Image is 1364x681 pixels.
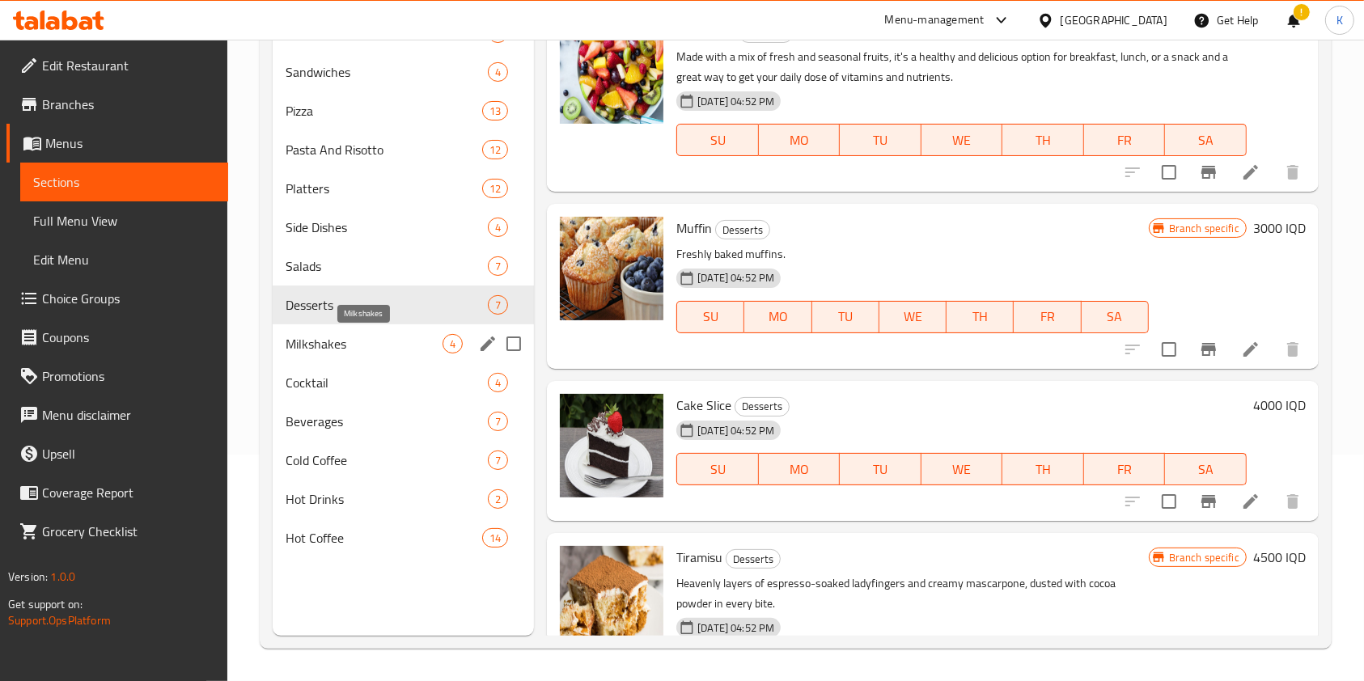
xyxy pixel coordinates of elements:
span: 1.0.0 [50,566,75,587]
span: Tiramisu [676,545,722,569]
a: Support.OpsPlatform [8,610,111,631]
button: SU [676,453,758,485]
span: 13 [483,104,507,119]
span: Select to update [1152,332,1186,366]
span: MO [765,458,834,481]
button: MO [759,453,841,485]
span: Select to update [1152,155,1186,189]
img: Cake Slice [560,394,663,497]
span: WE [928,458,997,481]
span: [DATE] 04:52 PM [691,620,781,636]
div: Pasta And Risotto12 [273,130,534,169]
a: Edit menu item [1241,163,1260,182]
div: [GEOGRAPHIC_DATA] [1061,11,1167,29]
span: 2 [489,492,507,507]
span: MO [751,305,805,328]
span: SU [684,458,752,481]
span: SA [1171,458,1240,481]
span: Grocery Checklist [42,522,215,541]
span: 12 [483,142,507,158]
div: Platters12 [273,169,534,208]
span: Coupons [42,328,215,347]
span: Hot Drinks [286,489,488,509]
span: SA [1088,305,1142,328]
span: Sandwiches [286,62,488,82]
div: items [488,62,508,82]
span: Desserts [726,550,780,569]
div: items [488,256,508,276]
span: Menu disclaimer [42,405,215,425]
span: 4 [489,375,507,391]
button: WE [921,124,1003,156]
button: SA [1082,301,1149,333]
p: Heavenly layers of espresso-soaked ladyfingers and creamy mascarpone, dusted with cocoa powder in... [676,573,1148,614]
span: Platters [286,179,482,198]
button: delete [1273,482,1312,521]
span: Salads [286,256,488,276]
span: Branch specific [1163,550,1246,565]
span: Milkshakes [286,334,443,353]
div: items [488,373,508,392]
span: TU [846,458,915,481]
div: Hot Drinks2 [273,480,534,518]
button: TU [840,124,921,156]
span: SU [684,305,738,328]
button: delete [1273,153,1312,192]
button: SA [1165,453,1247,485]
span: 12 [483,181,507,197]
a: Promotions [6,357,228,395]
div: Sandwiches4 [273,53,534,91]
a: Choice Groups [6,279,228,318]
span: 4 [443,336,462,352]
span: TH [1009,129,1078,152]
div: Desserts [726,549,781,569]
button: SA [1165,124,1247,156]
div: Cold Coffee7 [273,441,534,480]
span: WE [886,305,940,328]
span: Select to update [1152,484,1186,518]
a: Full Menu View [20,201,228,240]
div: Pizza13 [273,91,534,130]
button: delete [1273,330,1312,369]
span: Promotions [42,366,215,386]
span: TU [846,129,915,152]
span: Branch specific [1163,221,1246,236]
p: Made with a mix of fresh and seasonal fruits, it's a healthy and delicious option for breakfast, ... [676,47,1247,87]
div: Beverages7 [273,402,534,441]
div: Side Dishes4 [273,208,534,247]
span: Branches [42,95,215,114]
span: Muffin [676,216,712,240]
a: Menu disclaimer [6,395,228,434]
span: Full Menu View [33,211,215,231]
div: items [488,412,508,431]
span: MO [765,129,834,152]
a: Branches [6,85,228,124]
span: [DATE] 04:52 PM [691,423,781,438]
span: 14 [483,531,507,546]
span: Beverages [286,412,488,431]
div: Milkshakes4edit [273,324,534,363]
span: FR [1091,129,1159,152]
button: MO [759,124,841,156]
span: Hot Coffee [286,528,482,548]
button: TH [1002,453,1084,485]
button: TU [812,301,879,333]
button: FR [1084,453,1166,485]
span: Upsell [42,444,215,463]
span: Get support on: [8,594,83,615]
span: [DATE] 04:52 PM [691,94,781,109]
div: Desserts7 [273,286,534,324]
span: Cocktail [286,373,488,392]
span: K [1336,11,1343,29]
button: TU [840,453,921,485]
div: items [482,528,508,548]
h6: 3000 IQD [1253,217,1306,239]
a: Coverage Report [6,473,228,512]
a: Upsell [6,434,228,473]
a: Edit menu item [1241,492,1260,511]
span: Cold Coffee [286,450,488,470]
button: FR [1084,124,1166,156]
